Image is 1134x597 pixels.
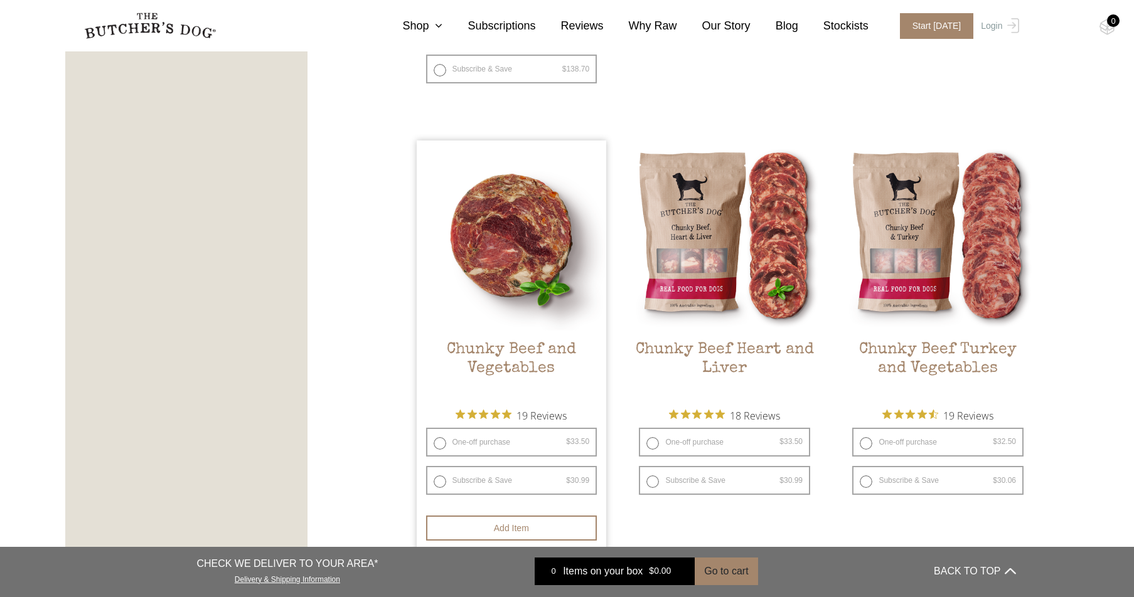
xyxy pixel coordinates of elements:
[751,18,798,34] a: Blog
[779,476,803,485] bdi: 30.99
[882,406,993,425] button: Rated 4.7 out of 5 stars from 19 reviews. Jump to reviews.
[779,437,784,446] span: $
[426,55,597,83] label: Subscribe & Save
[442,18,535,34] a: Subscriptions
[426,428,597,457] label: One-off purchase
[629,341,820,399] h2: Chunky Beef Heart and Liver
[649,566,671,576] bdi: 0.00
[426,515,597,541] button: Add item
[1107,14,1120,27] div: 0
[730,406,780,425] span: 18 Reviews
[639,466,810,495] label: Subscribe & Save
[235,572,340,584] a: Delivery & Shipping Information
[993,437,997,446] span: $
[516,406,567,425] span: 19 Reviews
[993,476,1016,485] bdi: 30.06
[562,65,567,73] span: $
[377,18,442,34] a: Shop
[852,466,1024,495] label: Subscribe & Save
[843,140,1033,330] img: Chunky Beef Turkey and Vegetables
[843,140,1033,399] a: Chunky Beef Turkey and VegetablesChunky Beef Turkey and Vegetables
[649,566,654,576] span: $
[629,140,820,330] img: Chunky Beef Heart and Liver
[417,341,607,399] h2: Chunky Beef and Vegetables
[993,476,997,485] span: $
[604,18,677,34] a: Why Raw
[536,18,604,34] a: Reviews
[629,140,820,399] a: Chunky Beef Heart and LiverChunky Beef Heart and Liver
[1099,19,1115,35] img: TBD_Cart-Empty.png
[779,437,803,446] bdi: 33.50
[993,437,1016,446] bdi: 32.50
[566,437,570,446] span: $
[196,556,378,571] p: CHECK WE DELIVER TO YOUR AREA*
[566,476,589,485] bdi: 30.99
[566,476,570,485] span: $
[426,466,597,495] label: Subscribe & Save
[639,428,810,457] label: One-off purchase
[417,140,607,399] a: Chunky Beef and Vegetables
[779,476,784,485] span: $
[943,406,993,425] span: 19 Reviews
[887,13,978,39] a: Start [DATE]
[843,341,1033,399] h2: Chunky Beef Turkey and Vegetables
[695,557,757,585] button: Go to cart
[852,428,1024,457] label: One-off purchase
[563,564,643,579] span: Items on your box
[535,557,695,585] a: 0 Items on your box $0.00
[677,18,751,34] a: Our Story
[544,565,563,578] div: 0
[978,13,1019,39] a: Login
[934,556,1015,586] button: BACK TO TOP
[566,437,589,446] bdi: 33.50
[900,13,974,39] span: Start [DATE]
[798,18,869,34] a: Stockists
[562,65,589,73] bdi: 138.70
[456,406,567,425] button: Rated 5 out of 5 stars from 19 reviews. Jump to reviews.
[669,406,780,425] button: Rated 4.9 out of 5 stars from 18 reviews. Jump to reviews.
